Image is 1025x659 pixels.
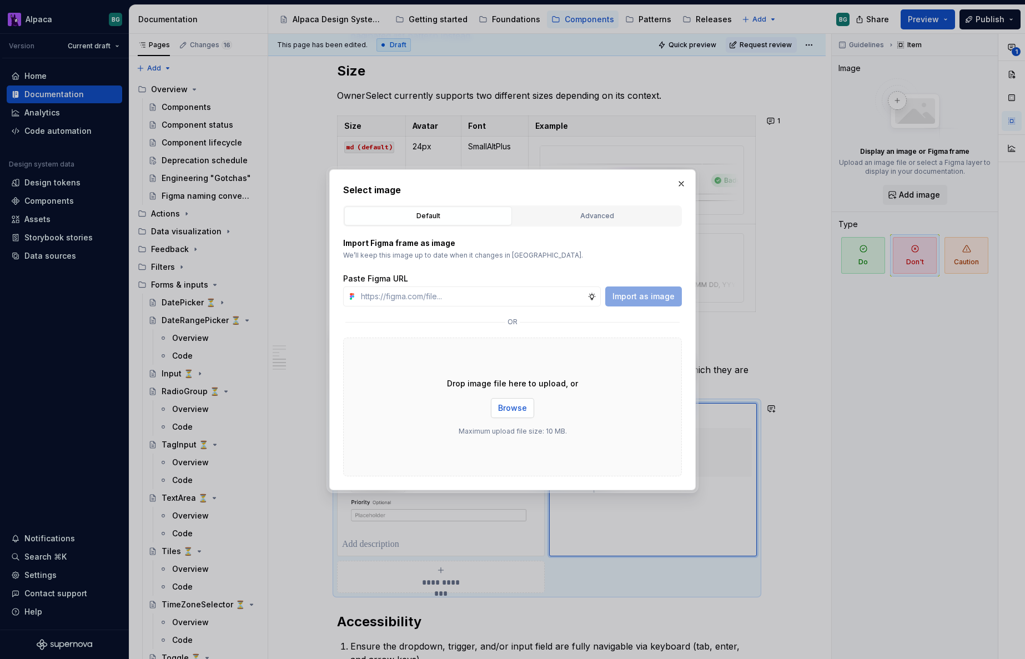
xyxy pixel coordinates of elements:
[348,210,508,222] div: Default
[498,403,527,414] span: Browse
[343,273,408,284] label: Paste Figma URL
[356,286,587,306] input: https://figma.com/file...
[517,210,677,222] div: Advanced
[508,318,517,326] p: or
[343,251,682,260] p: We’ll keep this image up to date when it changes in [GEOGRAPHIC_DATA].
[343,183,682,197] h2: Select image
[459,427,567,436] p: Maximum upload file size: 10 MB.
[491,398,534,418] button: Browse
[447,378,578,389] p: Drop image file here to upload, or
[343,238,682,249] p: Import Figma frame as image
